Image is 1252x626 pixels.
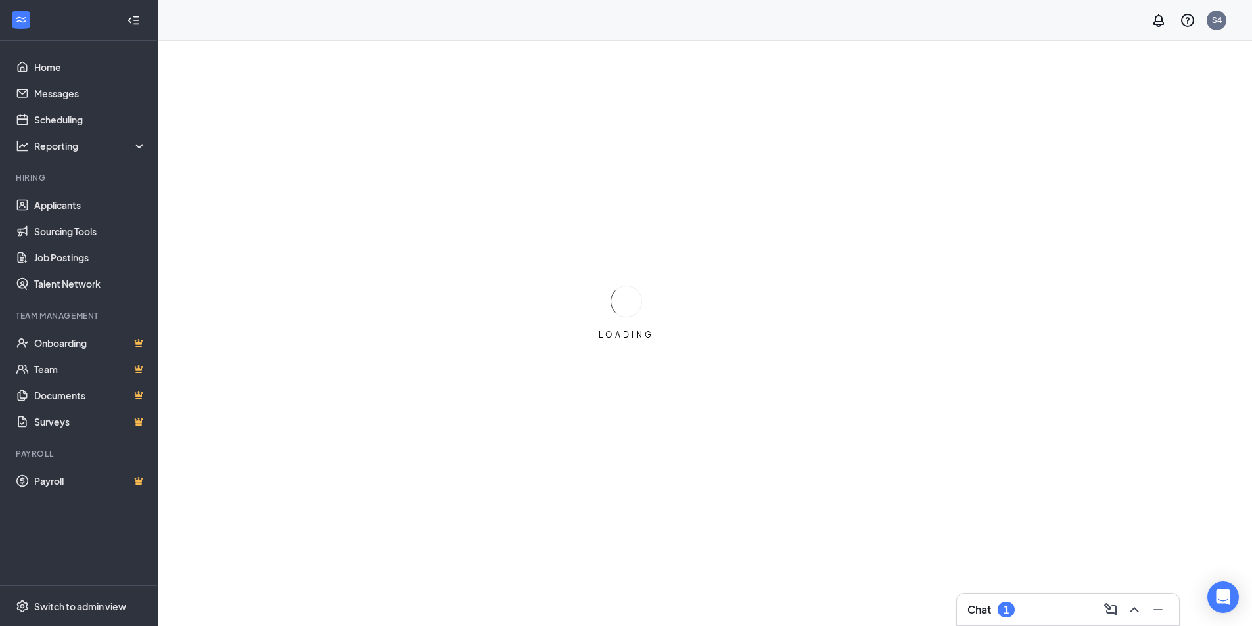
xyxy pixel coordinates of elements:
[34,600,126,613] div: Switch to admin view
[1103,602,1119,617] svg: ComposeMessage
[34,382,147,409] a: DocumentsCrown
[1150,602,1166,617] svg: Minimize
[34,271,147,297] a: Talent Network
[1100,599,1121,620] button: ComposeMessage
[34,468,147,494] a: PayrollCrown
[1148,599,1169,620] button: Minimize
[16,172,144,183] div: Hiring
[34,356,147,382] a: TeamCrown
[1180,12,1195,28] svg: QuestionInfo
[34,244,147,271] a: Job Postings
[34,106,147,133] a: Scheduling
[16,600,29,613] svg: Settings
[34,192,147,218] a: Applicants
[34,330,147,356] a: OnboardingCrown
[16,448,144,459] div: Payroll
[967,602,991,617] h3: Chat
[1151,12,1167,28] svg: Notifications
[1124,599,1145,620] button: ChevronUp
[16,139,29,152] svg: Analysis
[34,218,147,244] a: Sourcing Tools
[14,13,28,26] svg: WorkstreamLogo
[1207,581,1239,613] div: Open Intercom Messenger
[127,14,140,27] svg: Collapse
[1004,604,1009,615] div: 1
[34,139,147,152] div: Reporting
[1212,14,1222,26] div: S4
[34,54,147,80] a: Home
[34,409,147,435] a: SurveysCrown
[16,310,144,321] div: Team Management
[1126,602,1142,617] svg: ChevronUp
[34,80,147,106] a: Messages
[593,329,659,340] div: LOADING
